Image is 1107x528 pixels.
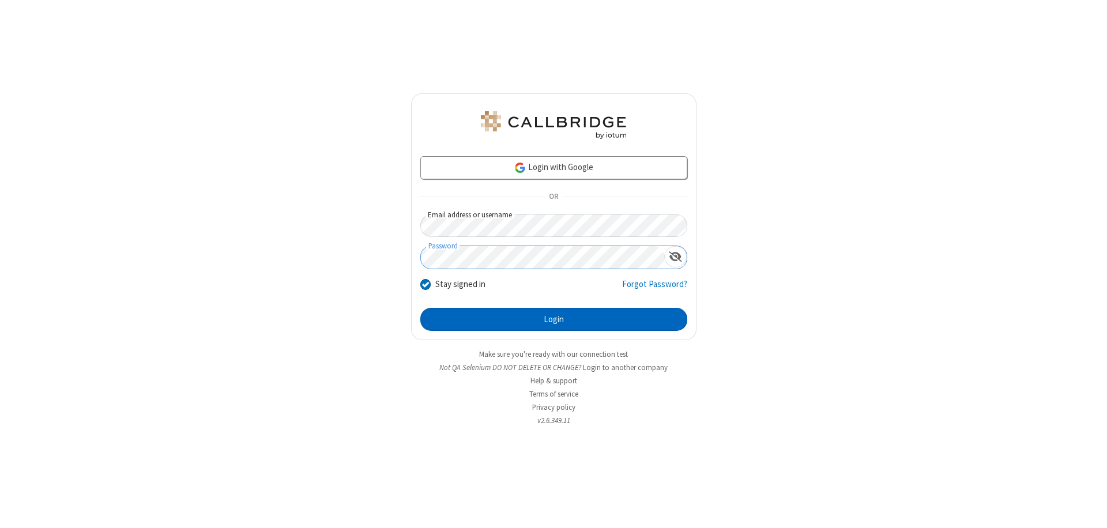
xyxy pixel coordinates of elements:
a: Login with Google [420,156,687,179]
iframe: Chat [1078,498,1098,520]
img: google-icon.png [514,161,526,174]
a: Make sure you're ready with our connection test [479,349,628,359]
label: Stay signed in [435,278,485,291]
span: OR [544,189,563,205]
a: Forgot Password? [622,278,687,300]
button: Login [420,308,687,331]
img: QA Selenium DO NOT DELETE OR CHANGE [479,111,628,139]
a: Terms of service [529,389,578,399]
button: Login to another company [583,362,668,373]
li: Not QA Selenium DO NOT DELETE OR CHANGE? [411,362,696,373]
li: v2.6.349.11 [411,415,696,426]
div: Show password [664,246,687,267]
input: Email address or username [420,214,687,237]
input: Password [421,246,664,269]
a: Privacy policy [532,402,575,412]
a: Help & support [530,376,577,386]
